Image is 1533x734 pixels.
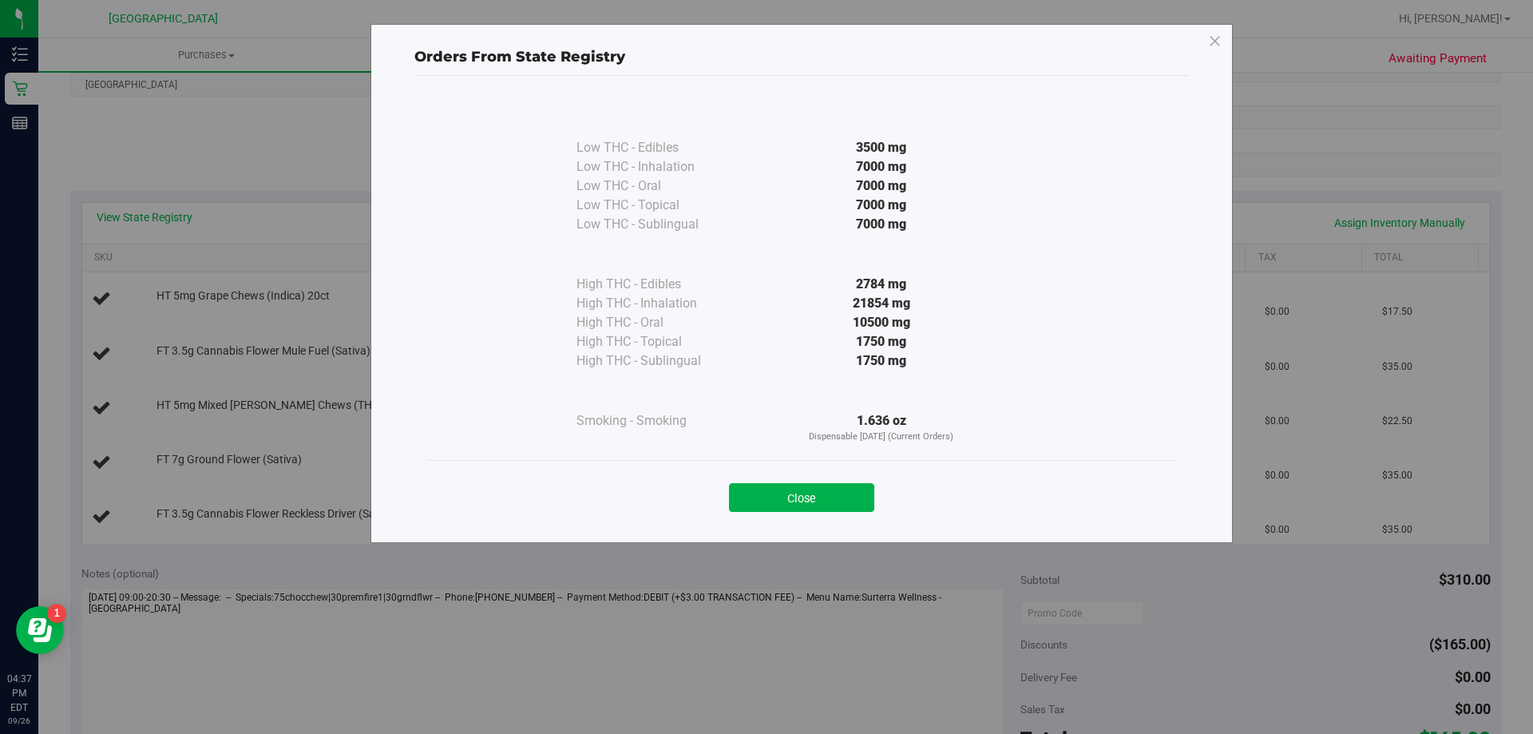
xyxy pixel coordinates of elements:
[736,430,1027,444] p: Dispensable [DATE] (Current Orders)
[576,313,736,332] div: High THC - Oral
[736,275,1027,294] div: 2784 mg
[736,157,1027,177] div: 7000 mg
[736,196,1027,215] div: 7000 mg
[576,157,736,177] div: Low THC - Inhalation
[47,604,66,623] iframe: Resource center unread badge
[576,177,736,196] div: Low THC - Oral
[736,411,1027,444] div: 1.636 oz
[414,48,625,65] span: Orders From State Registry
[736,138,1027,157] div: 3500 mg
[16,606,64,654] iframe: Resource center
[576,196,736,215] div: Low THC - Topical
[576,294,736,313] div: High THC - Inhalation
[576,411,736,430] div: Smoking - Smoking
[736,332,1027,351] div: 1750 mg
[736,294,1027,313] div: 21854 mg
[736,177,1027,196] div: 7000 mg
[736,351,1027,371] div: 1750 mg
[729,483,874,512] button: Close
[576,351,736,371] div: High THC - Sublingual
[736,313,1027,332] div: 10500 mg
[576,138,736,157] div: Low THC - Edibles
[576,215,736,234] div: Low THC - Sublingual
[736,215,1027,234] div: 7000 mg
[576,275,736,294] div: High THC - Edibles
[576,332,736,351] div: High THC - Topical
